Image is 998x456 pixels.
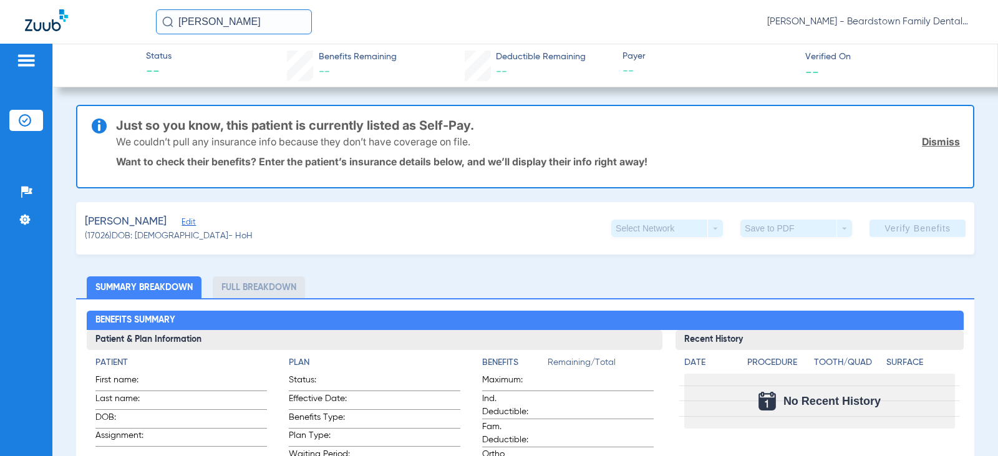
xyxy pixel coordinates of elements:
h3: Recent History [676,330,963,350]
h3: Just so you know, this patient is currently listed as Self-Pay. [116,119,960,132]
span: Status [146,50,172,63]
span: DOB: [95,411,157,428]
span: Status: [289,374,350,391]
img: info-icon [92,119,107,133]
h4: Surface [886,356,954,369]
span: No Recent History [783,395,881,407]
span: Verified On [805,51,977,64]
span: Effective Date: [289,392,350,409]
h4: Date [684,356,737,369]
h4: Procedure [747,356,809,369]
img: Calendar [758,392,776,410]
span: First name: [95,374,157,391]
h4: Patient [95,356,267,369]
span: Plan Type: [289,429,350,446]
app-breakdown-title: Benefits [482,356,548,374]
h2: Benefits Summary [87,311,963,331]
span: -- [146,64,172,81]
span: Payer [623,50,795,63]
li: Summary Breakdown [87,276,201,298]
span: Edit [182,218,193,230]
span: Benefits Remaining [319,51,397,64]
app-breakdown-title: Date [684,356,737,374]
h3: Patient & Plan Information [87,330,662,350]
span: Maximum: [482,374,543,391]
h4: Tooth/Quad [814,356,882,369]
span: Deductible Remaining [496,51,586,64]
span: Last name: [95,392,157,409]
img: hamburger-icon [16,53,36,68]
input: Search for patients [156,9,312,34]
p: Want to check their benefits? Enter the patient’s insurance details below, and we’ll display thei... [116,155,960,168]
app-breakdown-title: Procedure [747,356,809,374]
span: [PERSON_NAME] [85,214,167,230]
img: Zuub Logo [25,9,68,31]
span: Benefits Type: [289,411,350,428]
span: Ind. Deductible: [482,392,543,419]
span: -- [319,66,330,77]
p: We couldn’t pull any insurance info because they don’t have coverage on file. [116,135,470,148]
li: Full Breakdown [213,276,305,298]
app-breakdown-title: Surface [886,356,954,374]
span: Remaining/Total [548,356,654,374]
span: Fam. Deductible: [482,420,543,447]
span: -- [623,64,795,79]
span: -- [805,65,819,78]
img: Search Icon [162,16,173,27]
span: (17026) DOB: [DEMOGRAPHIC_DATA] - HoH [85,230,253,243]
h4: Benefits [482,356,548,369]
span: [PERSON_NAME] - Beardstown Family Dental [767,16,973,28]
h4: Plan [289,356,460,369]
span: -- [496,66,507,77]
span: Assignment: [95,429,157,446]
a: Dismiss [922,135,960,148]
app-breakdown-title: Tooth/Quad [814,356,882,374]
